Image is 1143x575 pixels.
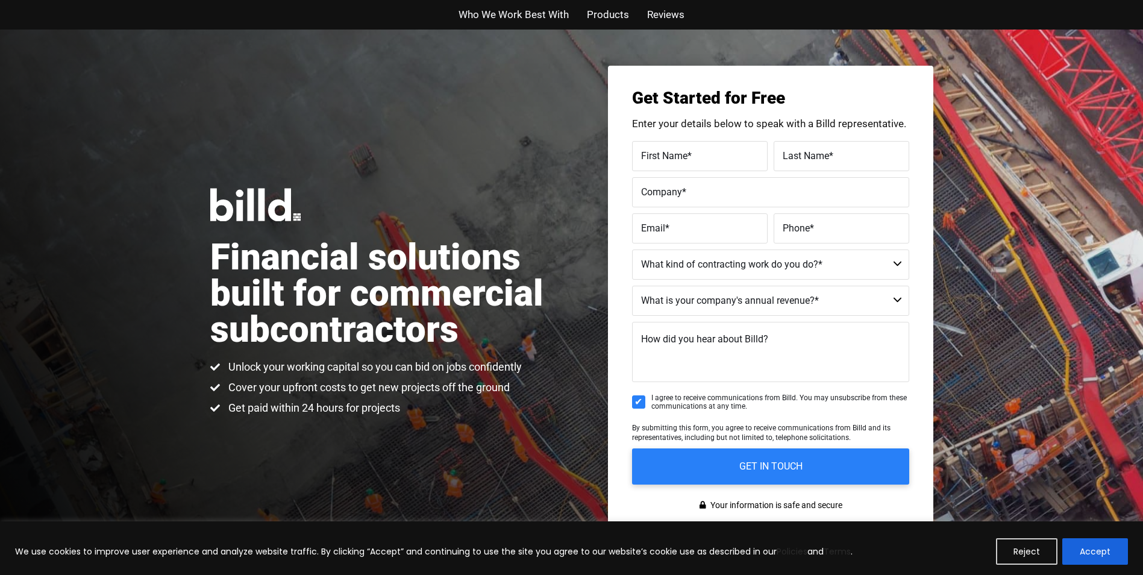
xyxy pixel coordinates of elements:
[1062,538,1128,565] button: Accept
[707,497,842,514] span: Your information is safe and secure
[647,6,684,24] a: Reviews
[641,149,687,161] span: First Name
[783,149,829,161] span: Last Name
[15,544,853,559] p: We use cookies to improve user experience and analyze website traffic. By clicking “Accept” and c...
[641,333,768,345] span: How did you hear about Billd?
[632,424,891,442] span: By submitting this form, you agree to receive communications from Billd and its representatives, ...
[783,222,810,233] span: Phone
[824,545,851,558] a: Terms
[996,538,1057,565] button: Reject
[587,6,629,24] a: Products
[459,6,569,24] a: Who We Work Best With
[225,380,510,395] span: Cover your upfront costs to get new projects off the ground
[641,186,682,197] span: Company
[632,395,645,409] input: I agree to receive communications from Billd. You may unsubscribe from these communications at an...
[210,239,572,348] h1: Financial solutions built for commercial subcontractors
[225,360,522,374] span: Unlock your working capital so you can bid on jobs confidently
[777,545,807,558] a: Policies
[632,90,909,107] h3: Get Started for Free
[632,448,909,485] input: GET IN TOUCH
[225,401,400,415] span: Get paid within 24 hours for projects
[651,394,909,411] span: I agree to receive communications from Billd. You may unsubscribe from these communications at an...
[632,119,909,129] p: Enter your details below to speak with a Billd representative.
[641,222,665,233] span: Email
